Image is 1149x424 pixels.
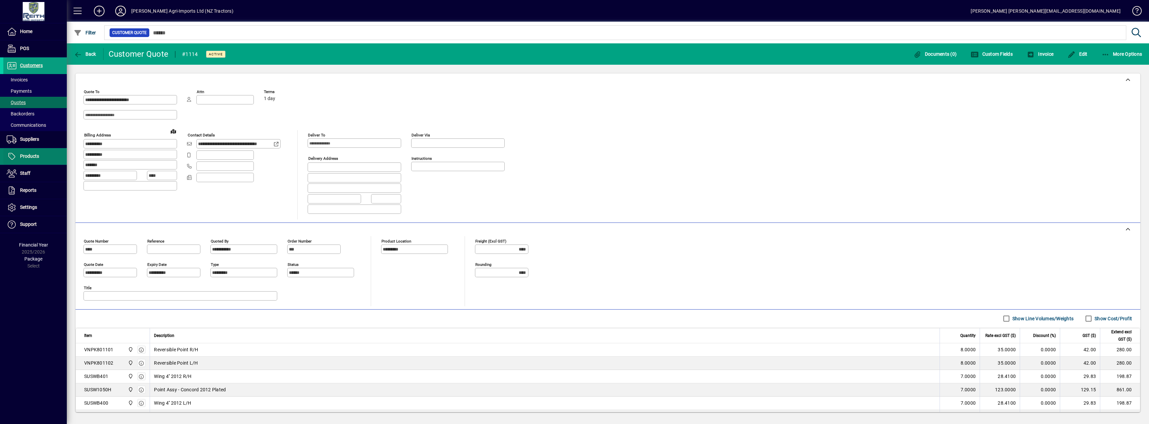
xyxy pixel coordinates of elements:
span: Edit [1068,51,1088,57]
span: Description [154,332,174,339]
td: 0.0000 [1020,410,1060,423]
button: Add [89,5,110,17]
span: Ashburton [126,373,134,380]
span: 7.0000 [961,373,976,380]
div: VNPK801101 [84,346,114,353]
span: Documents (0) [913,51,957,57]
span: Suppliers [20,136,39,142]
span: Reversible Point R/H [154,346,198,353]
td: 0.0000 [1020,343,1060,357]
span: Custom Fields [971,51,1013,57]
span: Financial Year [19,242,48,248]
mat-label: Attn [197,89,204,94]
a: Products [3,148,67,165]
mat-label: Deliver via [412,133,430,137]
td: 198.87 [1100,397,1140,410]
mat-label: Rounding [475,262,491,267]
a: Home [3,23,67,40]
div: [PERSON_NAME] [PERSON_NAME][EMAIL_ADDRESS][DOMAIN_NAME] [971,6,1121,16]
label: Show Line Volumes/Weights [1011,315,1074,322]
div: SUSW1050H [84,386,111,393]
mat-label: Quoted by [211,239,228,243]
span: Communications [7,122,46,128]
mat-label: Quote number [84,239,109,243]
mat-label: Title [84,285,92,290]
td: 0.0000 [1020,397,1060,410]
div: 28.4100 [984,400,1016,406]
a: Quotes [3,97,67,108]
mat-label: Instructions [412,156,432,161]
button: Custom Fields [969,48,1014,60]
mat-label: Expiry date [147,262,167,267]
span: Ashburton [126,386,134,393]
button: Back [72,48,98,60]
a: Support [3,216,67,233]
div: 28.4100 [984,373,1016,380]
button: More Options [1100,48,1144,60]
a: View on map [168,126,179,136]
mat-label: Order number [288,239,312,243]
span: Ashburton [126,399,134,407]
mat-label: Freight (excl GST) [475,239,506,243]
td: 29.83 [1060,370,1100,383]
a: Settings [3,199,67,216]
span: Discount (%) [1033,332,1056,339]
div: 35.0000 [984,346,1016,353]
mat-label: Quote To [84,89,100,94]
button: Profile [110,5,131,17]
span: Back [74,51,96,57]
td: 861.00 [1100,383,1140,397]
td: 0.0000 [1020,357,1060,370]
app-page-header-button: Back [67,48,104,60]
div: SUSWB401 [84,373,108,380]
span: Wing 4'' 2012 L/H [154,400,191,406]
td: 287.98 [1100,410,1140,423]
span: 1 day [264,96,275,101]
span: 7.0000 [961,386,976,393]
div: 123.0000 [984,386,1016,393]
label: Show Cost/Profit [1093,315,1132,322]
td: 43.20 [1060,410,1100,423]
span: Staff [20,170,30,176]
span: Payments [7,88,32,94]
span: Active [209,52,223,56]
mat-label: Deliver To [308,133,325,137]
span: Settings [20,204,37,210]
span: 8.0000 [961,346,976,353]
td: 42.00 [1060,343,1100,357]
span: Invoice [1027,51,1053,57]
button: Documents (0) [912,48,958,60]
button: Edit [1066,48,1089,60]
a: Reports [3,182,67,199]
a: POS [3,40,67,57]
span: 8.0000 [961,360,976,366]
span: Quantity [960,332,976,339]
span: Ashburton [126,346,134,353]
mat-label: Type [211,262,219,267]
td: 280.00 [1100,357,1140,370]
span: Item [84,332,92,339]
span: Reports [20,187,36,193]
mat-label: Status [288,262,299,267]
span: Reversible Point L/H [154,360,198,366]
a: Payments [3,85,67,97]
span: 7.0000 [961,400,976,406]
td: 0.0000 [1020,370,1060,383]
button: Filter [72,27,98,39]
td: 129.15 [1060,383,1100,397]
span: Wing 4'' 2012 R/H [154,373,191,380]
mat-label: Product location [381,239,411,243]
span: More Options [1102,51,1142,57]
div: 35.0000 [984,360,1016,366]
button: Invoice [1025,48,1055,60]
span: Rate excl GST ($) [985,332,1016,339]
td: 42.00 [1060,357,1100,370]
div: #1114 [182,49,198,60]
span: Home [20,29,32,34]
a: Invoices [3,74,67,85]
span: Products [20,153,39,159]
span: Invoices [7,77,28,82]
td: 29.83 [1060,397,1100,410]
mat-label: Quote date [84,262,103,267]
a: Knowledge Base [1127,1,1141,23]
